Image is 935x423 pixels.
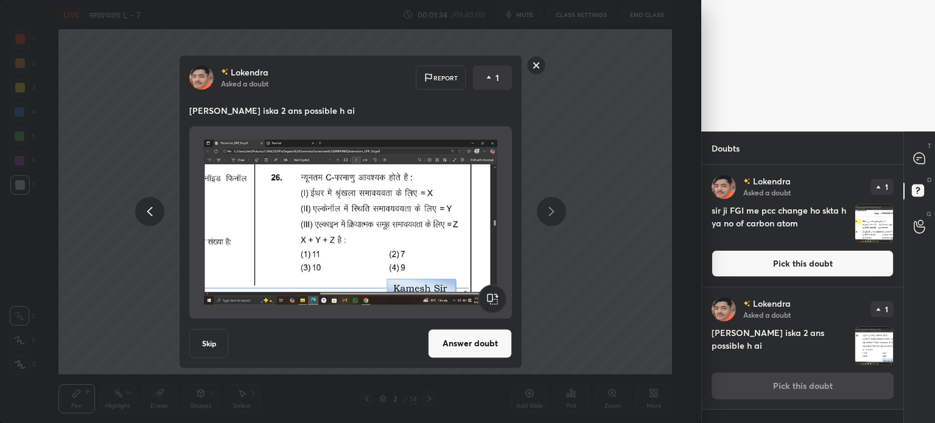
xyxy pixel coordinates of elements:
[712,204,850,243] h4: sir ji FGI me pcc change ho skta h ya no of carbon atom
[885,306,888,313] p: 1
[712,297,736,321] img: 17963b32a8114a8eaca756b508a36ab1.jpg
[428,329,512,358] button: Answer doubt
[496,71,499,83] p: 1
[753,177,791,186] p: Lokendra
[221,78,268,88] p: Asked a doubt
[416,65,466,89] div: Report
[712,175,736,199] img: 17963b32a8114a8eaca756b508a36ab1.jpg
[204,131,497,313] img: 1756895640HI5ZDR.png
[189,104,512,116] p: [PERSON_NAME] iska 2 ans possible h ai
[189,329,228,358] button: Skip
[885,183,888,191] p: 1
[855,327,893,365] img: 1756895640HI5ZDR.png
[753,299,791,309] p: Lokendra
[702,132,749,164] p: Doubts
[231,67,268,77] p: Lokendra
[712,250,894,277] button: Pick this doubt
[743,301,751,307] img: no-rating-badge.077c3623.svg
[743,178,751,185] img: no-rating-badge.077c3623.svg
[743,187,791,197] p: Asked a doubt
[702,165,903,423] div: grid
[189,65,214,89] img: 17963b32a8114a8eaca756b508a36ab1.jpg
[926,209,931,218] p: G
[928,141,931,150] p: T
[712,326,850,365] h4: [PERSON_NAME] iska 2 ans possible h ai
[221,69,228,75] img: no-rating-badge.077c3623.svg
[743,310,791,320] p: Asked a doubt
[927,175,931,184] p: D
[855,205,893,242] img: 1756895657YC41MI.png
